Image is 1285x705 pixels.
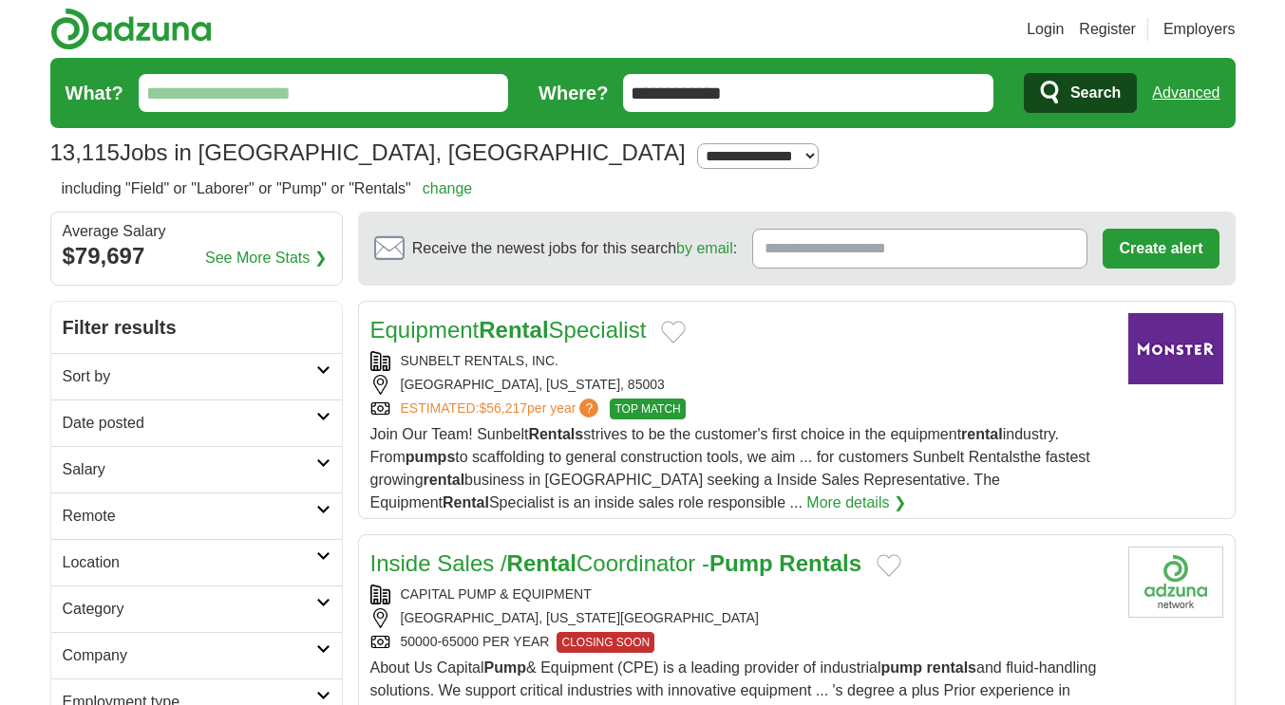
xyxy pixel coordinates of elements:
[1128,547,1223,618] img: Company logo
[412,237,737,260] span: Receive the newest jobs for this search :
[370,608,1113,628] div: [GEOGRAPHIC_DATA], [US_STATE][GEOGRAPHIC_DATA]
[877,554,901,577] button: Add to favorite jobs
[806,492,906,514] a: More details ❯
[557,632,654,653] span: CLOSING SOON
[51,585,342,632] a: Category
[205,247,327,269] a: See More Stats ❯
[63,224,331,239] div: Average Salary
[63,458,316,481] h2: Salary
[1079,18,1136,41] a: Register
[610,399,685,419] span: TOP MATCH
[63,644,316,667] h2: Company
[50,136,120,170] span: 13,115
[961,426,1003,442] strong: rental
[62,177,473,200] h2: including "Field" or "Laborer" or "Pump" or "Rentals"
[51,492,342,539] a: Remote
[479,400,527,416] span: $56,217
[401,399,603,419] a: ESTIMATED:$56,217per year?
[50,139,686,165] h1: Jobs in [GEOGRAPHIC_DATA], [GEOGRAPHIC_DATA]
[370,317,647,343] a: EquipmentRentalSpecialist
[370,632,1113,653] div: 50000-65000 PER YEAR
[1027,18,1064,41] a: Login
[479,317,548,343] strong: Rental
[539,79,608,107] label: Where?
[1128,313,1223,384] img: Company logo
[579,399,598,417] span: ?
[1070,74,1121,112] span: Search
[424,472,465,488] strong: rental
[370,584,1113,604] div: CAPITAL PUMP & EQUIPMENT
[423,180,473,196] a: change
[370,426,1090,510] span: Join Our Team! Sunbelt strives to be the customer's first choice in the equipment industry. From ...
[676,240,733,256] a: by email
[63,239,331,273] div: $79,697
[507,550,576,576] strong: Rental
[1152,74,1219,112] a: Advanced
[50,8,212,50] img: Adzuna logo
[709,550,773,576] strong: Pump
[927,659,976,676] strong: rentals
[51,632,342,678] a: Company
[1163,18,1236,41] a: Employers
[63,551,316,574] h2: Location
[370,375,1113,395] div: [GEOGRAPHIC_DATA], [US_STATE], 85003
[370,351,1113,371] div: SUNBELT RENTALS, INC.
[484,659,526,676] strong: Pump
[51,399,342,446] a: Date posted
[661,321,686,343] button: Add to favorite jobs
[370,550,862,576] a: Inside Sales /RentalCoordinator -Pump Rentals
[51,446,342,492] a: Salary
[443,494,489,510] strong: Rental
[406,449,455,465] strong: pumps
[63,365,316,388] h2: Sort by
[51,539,342,585] a: Location
[51,353,342,399] a: Sort by
[779,550,861,576] strong: Rentals
[881,659,923,676] strong: pump
[66,79,123,107] label: What?
[63,505,316,528] h2: Remote
[63,598,316,621] h2: Category
[1024,73,1137,113] button: Search
[528,426,583,442] strong: Rentals
[1103,229,1219,269] button: Create alert
[63,412,316,435] h2: Date posted
[51,302,342,353] h2: Filter results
